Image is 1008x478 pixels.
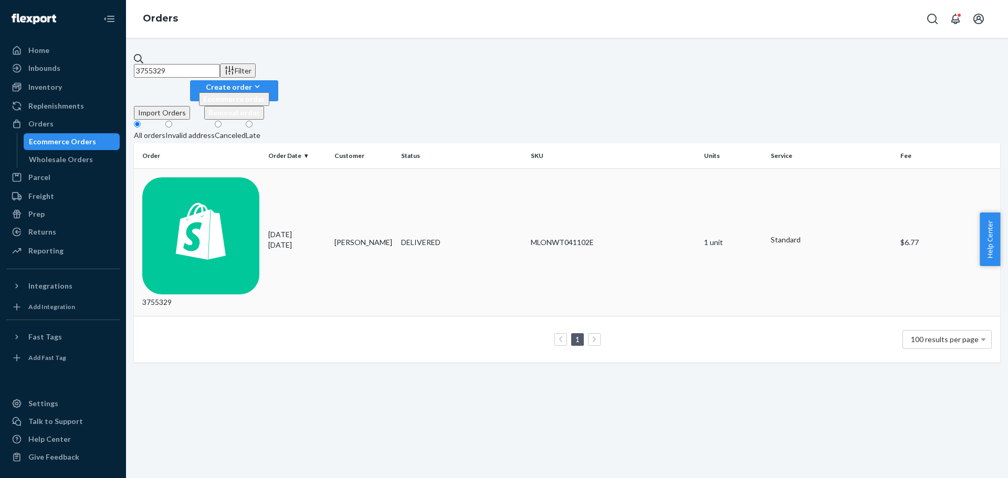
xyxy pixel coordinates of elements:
span: Ecommerce order [203,94,265,103]
a: Home [6,42,120,59]
a: Orders [143,13,178,24]
a: Help Center [6,431,120,448]
div: Freight [28,191,54,201]
div: Inventory [28,82,62,92]
div: Give Feedback [28,452,79,462]
button: Open Search Box [922,8,943,29]
div: All orders [134,130,165,141]
span: Removal order [208,108,260,117]
div: Canceled [215,130,246,141]
a: Reporting [6,242,120,259]
a: Talk to Support [6,413,120,430]
div: [DATE] [268,229,327,250]
a: Parcel [6,169,120,186]
div: Add Integration [28,302,75,311]
input: Invalid address [165,121,172,128]
input: All orders [134,121,141,128]
button: Ecommerce order [199,92,269,106]
td: 1 unit [700,168,766,316]
td: $6.77 [896,168,1000,316]
p: Standard [771,235,892,245]
div: Ecommerce Orders [29,136,96,147]
div: DELIVERED [401,237,523,248]
div: Invalid address [165,130,215,141]
button: Filter [220,63,256,78]
a: Returns [6,224,120,240]
div: Reporting [28,246,64,256]
p: [DATE] [268,240,327,250]
button: Help Center [980,213,1000,266]
a: Wholesale Orders [24,151,120,168]
a: Orders [6,115,120,132]
img: Flexport logo [12,14,56,24]
a: Ecommerce Orders [24,133,120,150]
ol: breadcrumbs [134,4,186,34]
a: Add Fast Tag [6,349,120,366]
th: Service [766,143,897,168]
div: Parcel [28,172,50,183]
div: Wholesale Orders [29,154,93,165]
div: Replenishments [28,101,84,111]
th: Order Date [264,143,331,168]
div: Settings [28,398,58,409]
div: Customer [334,151,393,160]
div: Filter [224,65,251,76]
div: Orders [28,119,54,129]
div: Late [246,130,260,141]
a: Page 1 is your current page [573,335,582,344]
button: Open notifications [945,8,966,29]
div: Integrations [28,281,72,291]
div: MLONWT041102E [531,237,696,248]
div: Talk to Support [28,416,83,427]
th: Order [134,143,264,168]
th: SKU [527,143,700,168]
button: Create orderEcommerce orderRemoval order [190,80,278,101]
button: Give Feedback [6,449,120,465]
a: Inbounds [6,60,120,77]
input: Canceled [215,121,222,128]
div: Inbounds [28,63,60,73]
button: Import Orders [134,106,190,120]
td: [PERSON_NAME] [330,168,397,316]
input: Late [246,121,253,128]
button: Open account menu [968,8,989,29]
a: Prep [6,206,120,222]
a: Settings [6,395,120,412]
div: Prep [28,209,45,219]
button: Integrations [6,278,120,294]
button: Fast Tags [6,328,120,345]
a: Inventory [6,79,120,95]
div: Returns [28,227,56,237]
th: Fee [896,143,1000,168]
div: Fast Tags [28,332,62,342]
a: Add Integration [6,299,120,315]
div: 3755329 [142,177,260,308]
div: Add Fast Tag [28,353,66,362]
span: 100 results per page [911,335,979,344]
div: Home [28,45,49,56]
div: Create order [199,81,269,92]
th: Status [397,143,527,168]
th: Units [700,143,766,168]
input: Search orders [134,64,220,78]
div: Help Center [28,434,71,444]
a: Freight [6,188,120,205]
button: Removal order [204,106,264,120]
button: Close Navigation [99,8,120,29]
a: Replenishments [6,98,120,114]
